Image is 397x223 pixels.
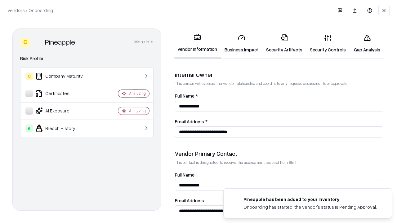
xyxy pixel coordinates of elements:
div: A [25,125,33,132]
div: Pineapple has been added to your inventory [243,196,377,203]
div: Risk Profile [20,55,154,62]
div: Internal Owner [175,71,383,78]
div: C [25,72,33,80]
div: Certificates [25,90,100,97]
label: Full Name * [175,94,383,98]
div: Breach History [25,125,100,132]
div: Company Maturity [25,72,100,80]
div: Vendor Primary Contact [175,150,383,157]
img: Pineapple [33,37,42,47]
button: More info [134,36,154,47]
div: C [20,37,30,47]
a: Gap Analysis [350,29,385,58]
a: Security Artifacts [262,29,306,58]
div: Pineapple [45,37,75,47]
div: Onboarding has started, the vendor's status is Pending Approval. [243,204,377,210]
p: Vendors / Onboarding [7,7,53,14]
p: This person will oversee the vendor relationship and coordinate any required assessments or appro... [175,81,383,86]
a: Vendor Information [174,28,221,59]
label: Email Address * [175,119,383,124]
label: Full Name [175,173,383,177]
a: Business Impact [221,29,262,58]
a: Security Controls [306,29,350,58]
div: Analyzing [129,91,146,96]
div: AI Exposure [25,107,100,115]
p: This contact is designated to receive the assessment request from Shift [175,160,383,165]
div: Analyzing [129,108,146,113]
label: Email Address [175,198,383,203]
img: pineappleenergy.com [231,196,239,203]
